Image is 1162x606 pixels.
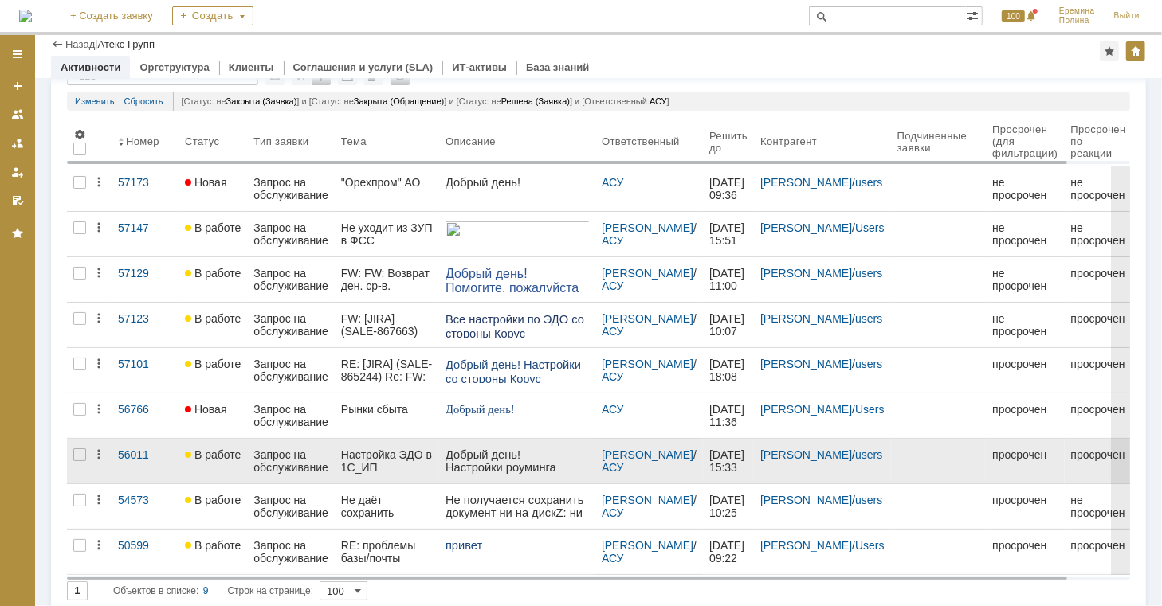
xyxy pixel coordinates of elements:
a: Не даёт сохранить документ из 1С [335,484,439,529]
a: RE: проблемы базы/почты [335,530,439,574]
span: договора [23,130,73,143]
span: Новая [185,403,227,416]
div: Подчиненные заявки [897,130,968,154]
th: Номер [112,117,179,166]
span: . [21,588,23,599]
a: 57147 [112,212,179,256]
div: Действия [92,312,105,325]
div: 57129 [118,267,172,280]
div: | [95,37,97,49]
a: База знаний [526,61,589,73]
a: В работе [179,212,247,256]
a: Users [855,221,885,234]
span: Закрыта (Заявка) [226,96,297,106]
a: users [855,267,882,280]
span: Настройки [73,128,86,141]
div: Тип заявки [253,135,308,147]
a: Запрос на обслуживание [247,393,335,438]
div: FW: FW: Возврат ден. ср-в. ИнМедЛаб [341,267,433,292]
div: Не даёт сохранить документ из 1С [341,494,433,519]
a: [PERSON_NAME] [760,176,852,189]
a: RE: [JIRA] (SALE-865244) Re: FW: ИНН 5027203511 КПП 231045001 АТЕКС ГРУПП СФЕРА КУРЬЕР Настройки_... [335,348,439,393]
a: АСУ [602,403,624,416]
span: В работе [185,494,241,506]
div: не просрочен [1071,494,1126,519]
span: [PERSON_NAME] (ИНН 231302254054) – провайдер ООО "Компания "Тензор" [38,280,138,357]
div: Действия [92,267,105,280]
a: просрочен [1065,393,1133,438]
div: / [760,267,885,280]
div: Решить до [709,130,748,154]
a: не просрочен [986,257,1064,302]
a: [PERSON_NAME] [602,448,693,461]
th: Ответственный [595,117,703,166]
a: 56766 [112,393,179,438]
div: просрочен [992,494,1058,506]
a: Запрос на обслуживание [247,348,335,393]
a: АСУ [602,370,624,383]
div: Изменить домашнюю страницу [1126,41,1145,61]
div: не просрочен [992,312,1058,338]
a: [DATE] 10:25 [703,484,754,529]
span: Наше производство [26,459,135,472]
div: / [760,221,885,234]
span: 00129619 [84,129,140,143]
div: Запрос на обслуживание [253,358,328,383]
a: [PERSON_NAME] [760,267,852,280]
a: Запрос на обслуживание [247,303,335,347]
div: Действия [92,539,105,552]
div: Запрос на обслуживание [253,312,328,338]
div: Действия [92,176,105,189]
div: просрочен [992,403,1058,416]
div: просрочен [992,358,1058,370]
div: RE: [JIRA] (SALE-865244) Re: FW: ИНН 5027203511 КПП 231045001 АТЕКС ГРУПП СФЕРА КУРЬЕР Настройки_... [341,358,433,383]
a: Перейти на домашнюю страницу [19,10,32,22]
a: не просрочен [986,212,1064,256]
a: [PERSON_NAME] [760,494,852,506]
div: Действия [92,403,105,416]
a: просрочен [986,530,1064,574]
a: Users [855,539,885,552]
div: не просрочен [992,267,1058,292]
div: 54573 [118,494,172,506]
a: users [855,448,882,461]
div: 57173 [118,176,172,189]
a: Запрос на обслуживание [247,484,335,529]
a: Запрос на обслуживание [247,166,335,211]
span: [DATE] 15:51 [709,221,748,247]
a: В работе [179,348,247,393]
div: 57101 [118,358,172,370]
a: АСУ [602,461,624,474]
a: просрочен [1065,303,1133,347]
div: просрочен [1071,312,1126,325]
div: Запрос на обслуживание [253,448,328,474]
div: 50599 [118,539,172,552]
div: просрочен [1071,403,1126,416]
span: [DATE] 18:08 [709,358,748,383]
a: [DATE] 15:33 [703,439,754,483]
a: просрочен [986,348,1064,393]
span: Z [111,13,118,25]
div: просрочен [1071,267,1126,280]
a: [PERSON_NAME] [602,267,693,280]
span: [DATE] 11:36 [709,403,748,428]
a: не просрочен [986,303,1064,347]
a: 57129 [112,257,179,302]
a: просрочен [986,484,1064,529]
div: 57147 [118,221,172,234]
th: Контрагент [754,117,891,166]
div: просрочен [1071,448,1126,461]
div: Запрос на обслуживание [253,267,328,292]
a: АСУ [602,325,624,338]
a: [PERSON_NAME] [602,539,693,552]
a: Запрос на обслуживание [247,257,335,302]
a: 57101 [112,348,179,393]
p: (ИНН 7605016030 ОГРН 1027600787994) [38,280,143,433]
div: 9 [203,581,209,600]
div: Атекс Групп [98,38,155,50]
span: - [131,588,134,599]
div: Запрос на обслуживание [253,221,328,247]
a: users [855,176,882,189]
div: Запрос на обслуживание [253,176,328,201]
p: [PERSON_NAME] (ИНН 231118777334) – провайдер [38,102,143,280]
